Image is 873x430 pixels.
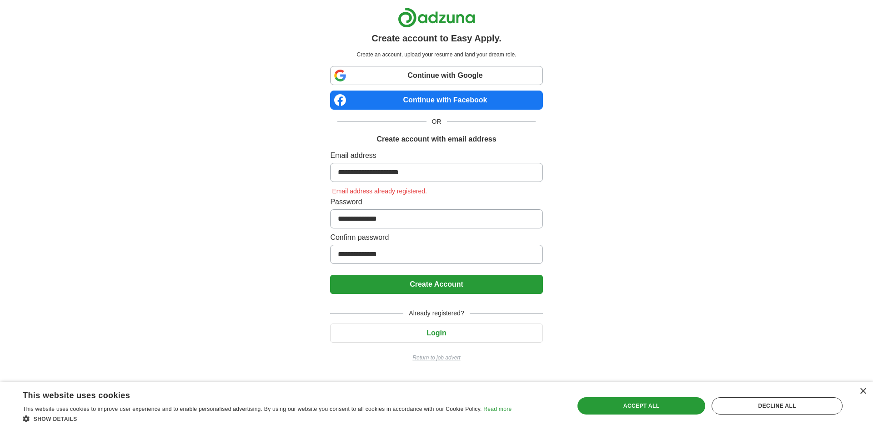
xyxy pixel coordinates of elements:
button: Login [330,324,542,343]
span: OR [426,117,447,126]
button: Create Account [330,275,542,294]
h1: Create account to Easy Apply. [371,31,502,45]
label: Password [330,197,542,207]
h1: Create account with email address [376,134,496,145]
span: Email address already registered. [330,187,429,195]
div: Accept all [577,397,706,415]
a: Continue with Google [330,66,542,85]
div: Close [859,388,866,395]
span: Already registered? [403,309,469,318]
label: Confirm password [330,232,542,243]
span: Show details [34,416,77,422]
span: This website uses cookies to improve user experience and to enable personalised advertising. By u... [23,406,482,412]
p: Create an account, upload your resume and land your dream role. [332,51,541,59]
a: Return to job advert [330,354,542,362]
div: Decline all [712,397,843,415]
img: Adzuna logo [398,7,475,28]
a: Read more, opens a new window [483,406,512,412]
a: Login [330,329,542,337]
div: Show details [23,414,512,423]
label: Email address [330,150,542,161]
div: This website uses cookies [23,387,489,401]
a: Continue with Facebook [330,91,542,110]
